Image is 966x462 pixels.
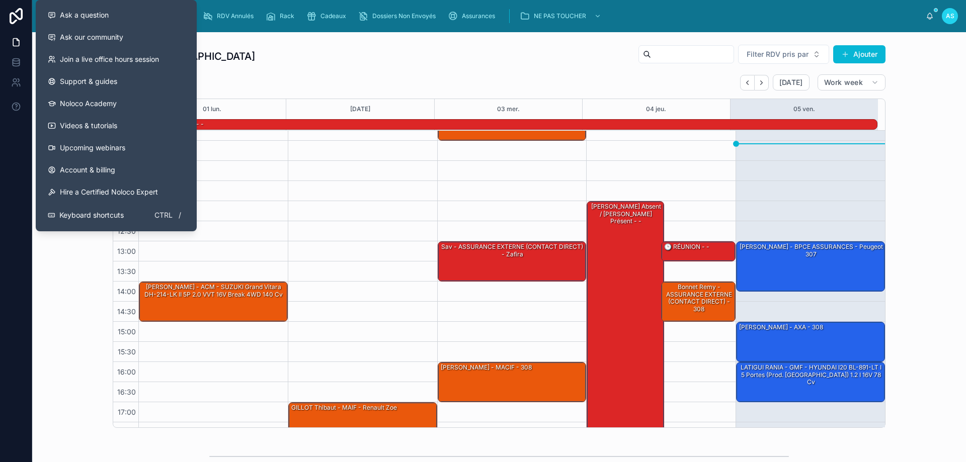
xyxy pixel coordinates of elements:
div: GILLOT Thibaut - MAIF - Renault Zoe [290,403,398,412]
div: [PERSON_NAME] - AXA - 308 [738,323,824,332]
span: Work week [824,78,863,87]
button: Next [755,75,769,90]
div: [PERSON_NAME] - BPCE ASSURANCES - Peugeot 307 [738,242,884,259]
button: Select Button [738,45,829,64]
span: Hire a Certified Noloco Expert [60,187,158,197]
a: Rack [263,7,301,25]
div: scrollable content [66,5,926,27]
button: [DATE] [773,74,810,90]
span: 14:30 [115,307,138,316]
span: Ask a question [60,10,109,20]
a: Videos & tutorials [40,115,193,137]
span: 16:00 [115,367,138,376]
span: Account & billing [60,165,115,175]
div: Bonnet Remy - ASSURANCE EXTERNE (CONTACT DIRECT) - 308 [662,282,735,321]
span: Dossiers Non Envoyés [372,12,436,20]
span: NE PAS TOUCHER [534,12,586,20]
div: [PERSON_NAME] absent / [PERSON_NAME] présent - - [587,202,664,442]
span: 15:30 [115,347,138,356]
span: Filter RDV pris par [747,49,809,59]
span: 13:00 [115,247,138,255]
span: Cadeaux [320,12,346,20]
a: Dossiers Non Envoyés [355,7,443,25]
span: Noloco Academy [60,99,117,109]
span: 14:00 [115,287,138,296]
span: 13:30 [115,267,138,275]
span: Join a live office hours session [60,54,159,64]
a: Ask our community [40,26,193,48]
div: 🕒 RÉUNION - - [663,242,710,251]
div: [PERSON_NAME] absent / [PERSON_NAME] présent - - [589,202,663,226]
button: 01 lun. [203,99,221,119]
span: 16:30 [115,388,138,396]
a: Join a live office hours session [40,48,193,70]
div: sav - ASSURANCE EXTERNE (CONTACT DIRECT) - zafira [438,242,586,281]
div: [PERSON_NAME] - AXA - 308 [737,322,884,361]
a: Support & guides [40,70,193,93]
div: [PERSON_NAME] - ACM - SUZUKI Grand Vitara DH-214-LK II 5P 2.0 VVT 16V Break 4WD 140 cv [139,282,287,321]
div: 🕒 RÉUNION - - [662,242,735,261]
div: sav - ASSURANCE EXTERNE (CONTACT DIRECT) - zafira [440,242,586,259]
div: [PERSON_NAME] - BPCE ASSURANCES - Peugeot 307 [737,242,884,291]
a: Cadeaux [303,7,353,25]
button: Ajouter [833,45,886,63]
span: RDV Annulés [217,12,254,20]
span: 15:00 [115,327,138,336]
a: Account & billing [40,159,193,181]
div: Bonnet Remy - ASSURANCE EXTERNE (CONTACT DIRECT) - 308 [663,283,735,314]
a: RDV Annulés [200,7,261,25]
div: LATIGUI RANIA - GMF - HYUNDAI i20 BL-891-LT I 5 Portes (Prod. [GEOGRAPHIC_DATA]) 1.2 i 16V 78 cv [738,363,884,387]
div: GILLOT Thibaut - MAIF - Renault Zoe [289,403,437,442]
div: [PERSON_NAME] - ACM - SUZUKI Grand Vitara DH-214-LK II 5P 2.0 VVT 16V Break 4WD 140 cv [141,283,287,299]
button: 03 mer. [497,99,520,119]
button: Ask a question [40,4,193,26]
span: 17:00 [115,408,138,416]
button: 05 ven. [793,99,815,119]
button: 04 jeu. [646,99,666,119]
button: Hire a Certified Noloco Expert [40,181,193,203]
span: Support & guides [60,76,117,86]
span: AS [946,12,954,20]
span: Ctrl [153,209,174,221]
div: [PERSON_NAME] - MACIF - 308 [440,363,533,372]
button: Back [740,75,755,90]
span: Ask our community [60,32,123,42]
div: [PERSON_NAME] - MACIF - 308 [438,362,586,402]
button: [DATE] [350,99,370,119]
a: Noloco Academy [40,93,193,115]
a: NE PAS TOUCHER [517,7,606,25]
span: / [176,211,184,219]
span: Videos & tutorials [60,121,117,131]
div: LATIGUI RANIA - GMF - HYUNDAI i20 BL-891-LT I 5 Portes (Prod. [GEOGRAPHIC_DATA]) 1.2 i 16V 78 cv [737,362,884,402]
span: Keyboard shortcuts [59,210,124,220]
span: Rack [280,12,294,20]
span: Upcoming webinars [60,143,125,153]
span: [DATE] [779,78,803,87]
span: Assurances [462,12,495,20]
a: Upcoming webinars [40,137,193,159]
a: Assurances [445,7,502,25]
button: Keyboard shortcutsCtrl/ [40,203,193,227]
span: 12:30 [115,227,138,235]
button: Work week [818,74,886,90]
